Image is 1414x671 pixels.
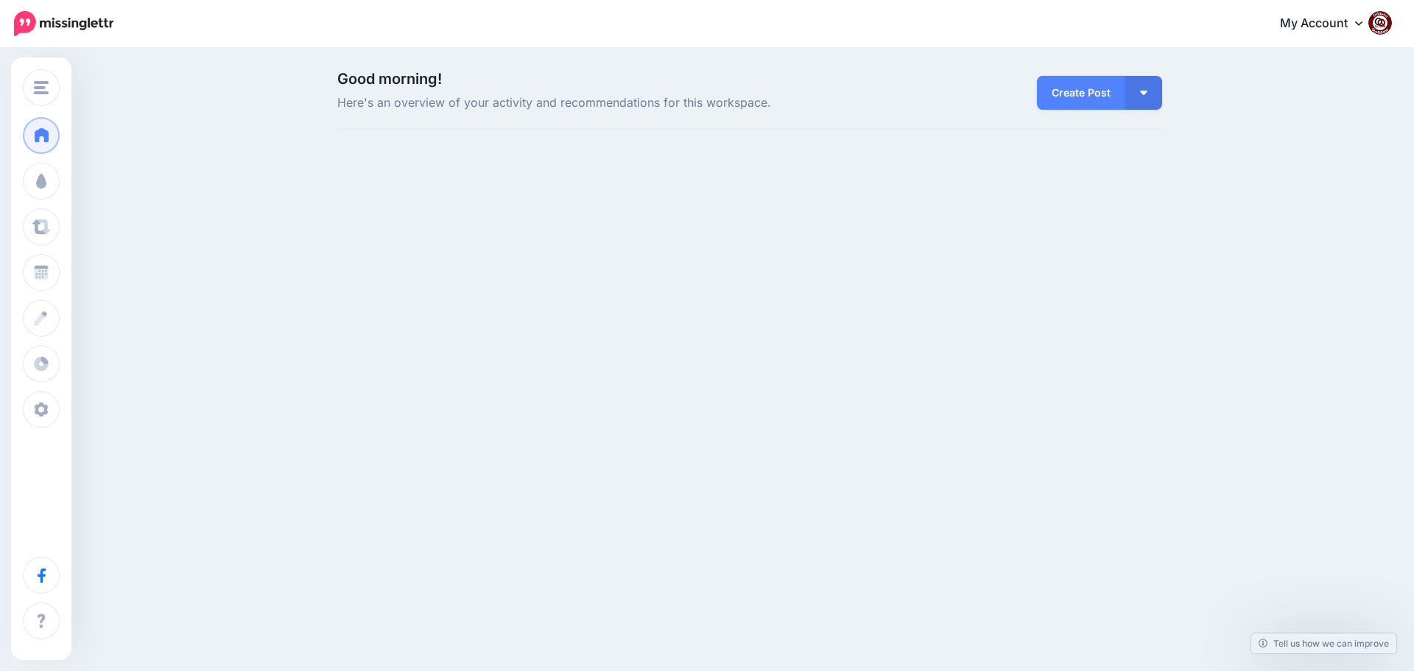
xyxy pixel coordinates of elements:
[337,94,880,113] span: Here's an overview of your activity and recommendations for this workspace.
[1037,76,1125,110] a: Create Post
[1265,6,1392,42] a: My Account
[14,11,113,36] img: Missinglettr
[1140,91,1147,95] img: arrow-down-white.png
[337,70,442,88] span: Good morning!
[1251,633,1396,653] a: Tell us how we can improve
[34,81,49,94] img: menu.png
